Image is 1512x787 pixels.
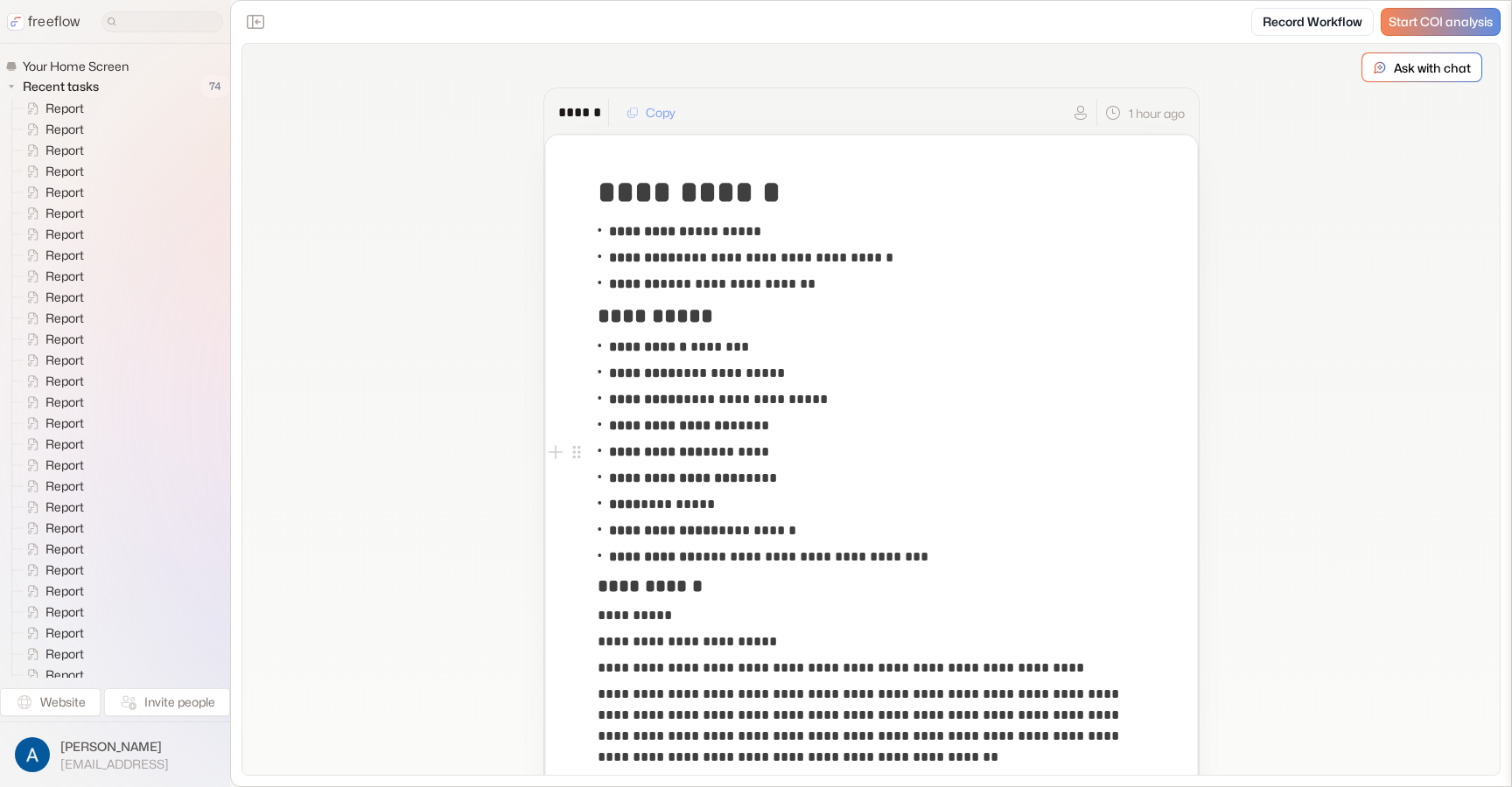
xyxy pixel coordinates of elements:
[42,226,89,243] span: Report
[60,738,169,756] span: [PERSON_NAME]
[42,414,89,432] span: Report
[12,119,91,140] a: Report
[42,603,89,621] span: Report
[42,373,89,390] span: Report
[42,289,89,306] span: Report
[12,329,91,350] a: Report
[12,245,91,266] a: Report
[12,350,91,371] a: Report
[42,310,89,327] span: Report
[42,645,89,663] span: Report
[42,435,89,453] span: Report
[42,331,89,348] span: Report
[12,581,91,602] a: Report
[42,184,89,201] span: Report
[1129,104,1185,122] p: 1 hour ago
[42,352,89,369] span: Report
[616,99,686,127] button: Copy
[12,224,91,245] a: Report
[12,476,91,497] a: Report
[28,11,80,32] p: freeflow
[42,456,89,474] span: Report
[104,688,230,716] button: Invite people
[5,76,106,97] button: Recent tasks
[42,268,89,285] span: Report
[545,442,566,463] button: Add block
[15,737,50,772] img: profile
[10,733,220,777] button: [PERSON_NAME][EMAIL_ADDRESS]
[12,140,91,161] a: Report
[1251,8,1374,36] a: Record Workflow
[12,665,91,686] a: Report
[12,308,91,329] a: Report
[19,58,134,75] span: Your Home Screen
[12,161,91,182] a: Report
[12,497,91,518] a: Report
[12,644,91,665] a: Report
[241,8,269,36] button: Close the sidebar
[42,100,89,117] span: Report
[12,371,91,392] a: Report
[19,78,104,95] span: Recent tasks
[42,624,89,642] span: Report
[12,518,91,539] a: Report
[42,519,89,537] span: Report
[42,561,89,579] span: Report
[12,560,91,581] a: Report
[42,477,89,495] span: Report
[42,142,89,159] span: Report
[200,75,230,98] span: 74
[42,582,89,600] span: Report
[12,455,91,476] a: Report
[42,540,89,558] span: Report
[566,442,587,463] button: Open block menu
[42,666,89,684] span: Report
[12,266,91,287] a: Report
[12,539,91,560] a: Report
[12,623,91,644] a: Report
[12,392,91,413] a: Report
[12,182,91,203] a: Report
[60,756,169,772] span: [EMAIL_ADDRESS]
[42,205,89,222] span: Report
[42,393,89,411] span: Report
[1394,59,1471,77] p: Ask with chat
[12,413,91,434] a: Report
[42,121,89,138] span: Report
[5,58,136,75] a: Your Home Screen
[12,203,91,224] a: Report
[12,98,91,119] a: Report
[42,498,89,516] span: Report
[1381,8,1501,36] a: Start COI analysis
[12,287,91,308] a: Report
[12,434,91,455] a: Report
[42,247,89,264] span: Report
[42,163,89,180] span: Report
[12,602,91,623] a: Report
[7,11,80,32] a: freeflow
[1389,15,1493,30] span: Start COI analysis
